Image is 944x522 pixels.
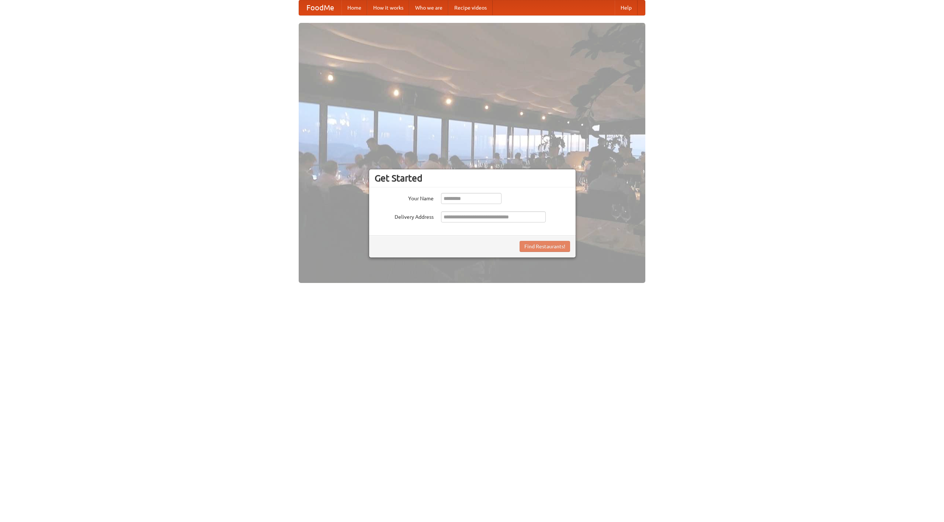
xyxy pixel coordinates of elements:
button: Find Restaurants! [520,241,570,252]
a: Help [615,0,638,15]
a: Recipe videos [448,0,493,15]
h3: Get Started [375,173,570,184]
a: FoodMe [299,0,341,15]
a: Home [341,0,367,15]
label: Your Name [375,193,434,202]
a: How it works [367,0,409,15]
label: Delivery Address [375,211,434,221]
a: Who we are [409,0,448,15]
